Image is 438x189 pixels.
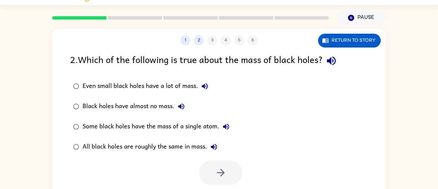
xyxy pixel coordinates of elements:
div: 2 . Which of the following is true about the mass of black holes? [70,52,368,69]
button: Some black holes have the mass of a single atom. [219,120,233,133]
button: 1 [180,35,190,45]
button: 2 [194,35,204,45]
button: All black holes are roughly the same in mass. [207,140,221,154]
div: Some black holes have the mass of a single atom. [83,120,233,133]
div: All black holes are roughly the same in mass. [83,140,221,154]
div: Even small black holes have a lot of mass. [83,80,212,93]
button: Pause [337,10,386,26]
button: Return to story [318,34,381,48]
button: Black holes have almost no mass. [175,100,188,113]
div: Black holes have almost no mass. [83,100,188,113]
button: Even small black holes have a lot of mass. [198,80,212,93]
